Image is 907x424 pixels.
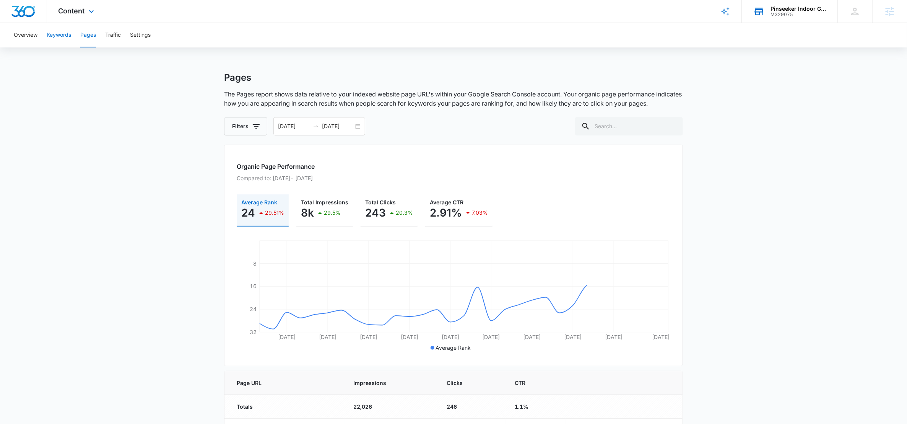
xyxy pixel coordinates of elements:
[224,117,267,135] button: Filters
[770,12,826,17] div: account id
[401,334,418,340] tspan: [DATE]
[430,199,463,205] span: Average CTR
[237,174,670,182] p: Compared to: [DATE] - [DATE]
[241,199,277,205] span: Average Rank
[237,162,670,171] h2: Organic Page Performance
[324,210,341,215] p: 29.5%
[237,379,324,387] span: Page URL
[130,23,151,47] button: Settings
[319,334,336,340] tspan: [DATE]
[313,123,319,129] span: swap-right
[345,395,437,419] td: 22,026
[442,334,459,340] tspan: [DATE]
[301,207,314,219] p: 8k
[523,334,541,340] tspan: [DATE]
[20,20,84,26] div: Domain: [DOMAIN_NAME]
[105,23,121,47] button: Traffic
[396,210,413,215] p: 20.3%
[12,20,18,26] img: website_grey.svg
[506,395,566,419] td: 1.1%
[14,23,37,47] button: Overview
[360,334,377,340] tspan: [DATE]
[437,395,506,419] td: 246
[59,7,85,15] span: Content
[224,395,345,419] td: Totals
[575,117,683,135] input: Search...
[224,72,251,83] h1: Pages
[313,123,319,129] span: to
[241,207,255,219] p: 24
[250,283,257,289] tspan: 16
[250,329,257,335] tspan: 32
[564,334,582,340] tspan: [DATE]
[301,199,348,205] span: Total Impressions
[447,379,485,387] span: Clicks
[430,207,462,219] p: 2.91%
[265,210,284,215] p: 29.51%
[483,334,500,340] tspan: [DATE]
[515,379,545,387] span: CTR
[278,334,296,340] tspan: [DATE]
[652,334,670,340] tspan: [DATE]
[365,207,386,219] p: 243
[250,306,257,312] tspan: 24
[354,379,417,387] span: Impressions
[21,12,37,18] div: v 4.0.25
[436,344,471,351] span: Average Rank
[322,122,354,130] input: End date
[253,260,257,267] tspan: 8
[224,90,683,108] p: The Pages report shows data relative to your indexed website page URL's within your Google Search...
[85,45,129,50] div: Keywords by Traffic
[278,122,310,130] input: Start date
[76,44,82,51] img: tab_keywords_by_traffic_grey.svg
[12,12,18,18] img: logo_orange.svg
[472,210,488,215] p: 7.03%
[80,23,96,47] button: Pages
[605,334,623,340] tspan: [DATE]
[29,45,68,50] div: Domain Overview
[21,44,27,51] img: tab_domain_overview_orange.svg
[770,6,826,12] div: account name
[365,199,396,205] span: Total Clicks
[47,23,71,47] button: Keywords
